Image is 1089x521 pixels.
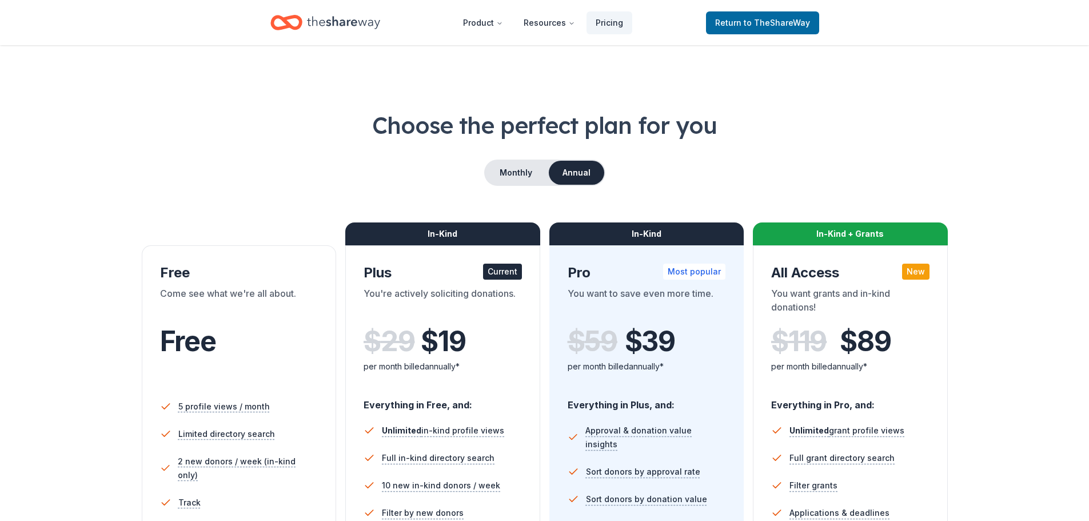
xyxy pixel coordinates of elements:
div: Everything in Pro, and: [771,388,930,412]
span: Approval & donation value insights [585,424,725,451]
div: You want to save even more time. [568,287,726,319]
a: Home [270,9,380,36]
div: New [902,264,930,280]
span: Filter grants [789,479,837,492]
div: Most popular [663,264,725,280]
button: Monthly [485,161,547,185]
span: 2 new donors / week (in-kind only) [178,455,318,482]
span: $ 39 [625,325,675,357]
span: $ 89 [840,325,891,357]
div: In-Kind [345,222,540,245]
a: Pricing [587,11,632,34]
nav: Main [454,9,632,36]
span: Filter by new donors [382,506,464,520]
div: Everything in Free, and: [364,388,522,412]
button: Product [454,11,512,34]
div: In-Kind + Grants [753,222,948,245]
span: Track [178,496,201,510]
div: Pro [568,264,726,282]
span: 10 new in-kind donors / week [382,479,500,492]
div: Come see what we're all about. [160,287,318,319]
span: Full in-kind directory search [382,451,494,465]
button: Annual [549,161,604,185]
div: You're actively soliciting donations. [364,287,522,319]
span: Sort donors by donation value [586,492,707,506]
span: Return [715,16,810,30]
div: Plus [364,264,522,282]
div: In-Kind [549,222,744,245]
div: Current [483,264,522,280]
span: 5 profile views / month [178,400,270,413]
div: per month billed annually* [568,360,726,373]
span: Free [160,324,216,358]
div: per month billed annually* [771,360,930,373]
span: $ 19 [421,325,465,357]
span: Applications & deadlines [789,506,889,520]
span: to TheShareWay [744,18,810,27]
span: grant profile views [789,425,904,435]
span: Limited directory search [178,427,275,441]
h1: Choose the perfect plan for you [46,109,1043,141]
div: You want grants and in-kind donations! [771,287,930,319]
span: in-kind profile views [382,425,504,435]
div: Free [160,264,318,282]
span: Unlimited [789,425,829,435]
span: Unlimited [382,425,421,435]
button: Resources [514,11,584,34]
div: All Access [771,264,930,282]
div: per month billed annually* [364,360,522,373]
span: Full grant directory search [789,451,895,465]
div: Everything in Plus, and: [568,388,726,412]
span: Sort donors by approval rate [586,465,700,479]
a: Returnto TheShareWay [706,11,819,34]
